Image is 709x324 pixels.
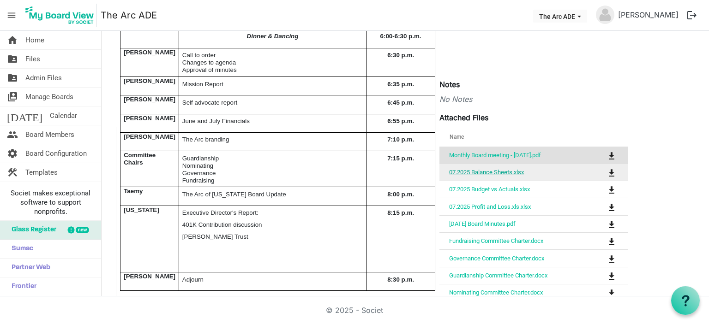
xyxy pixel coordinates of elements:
a: Monthly Board meeting - [DATE].pdf [449,152,541,159]
span: 6:45 p.m. [387,99,414,106]
span: Board Members [25,125,74,144]
span: Changes to agenda [182,59,236,66]
span: 6:55 p.m. [387,118,414,124]
button: logout [682,6,702,25]
span: 6:35 p.m. [387,81,414,88]
span: Approval of minutes [182,66,237,73]
button: Download [605,235,618,247]
a: 07.2025 Balance Sheets.xlsx [449,169,524,176]
button: Download [605,252,618,265]
td: 07.2025 Profit and Loss.xls.xlsx is template cell column header Name [439,198,570,215]
td: Governance Committee Charter.docx is template cell column header Name [439,249,570,266]
td: 06.18.2025 Board Minutes.pdf is template cell column header Name [439,215,570,232]
label: Notes [439,79,460,90]
td: Nominating Committee Charter.docx is template cell column header Name [439,284,570,301]
span: Templates [25,163,58,182]
span: Name [450,134,464,140]
td: is Command column column header [570,267,628,284]
span: Files [25,50,40,68]
span: Glass Register [7,221,56,239]
td: 07.2025 Balance Sheets.xlsx is template cell column header Name [439,164,570,181]
a: The Arc ADE [101,6,157,24]
span: switch_account [7,88,18,106]
td: is Command column column header [570,215,628,232]
span: Manage Boards [25,88,73,106]
span: menu [3,6,20,24]
td: is Command column column header [570,232,628,249]
a: Guardianship Committee Charter.docx [449,272,547,279]
span: Calendar [50,106,77,125]
a: © 2025 - Societ [326,306,383,315]
a: Nominating Committee Charter.docx [449,289,543,296]
span: June and July Financials [182,118,250,124]
img: My Board View Logo [23,4,97,27]
span: folder_shared [7,50,18,68]
span: [PERSON_NAME] [124,115,175,122]
td: is Command column column header [570,284,628,301]
span: 6:30 p.m. [387,52,414,59]
span: [PERSON_NAME] [124,96,175,103]
button: Download [605,200,618,213]
span: 6:00-6:30 p.m. [380,33,421,40]
button: The Arc ADE dropdownbutton [533,10,587,23]
td: Fundraising Committee Charter.docx is template cell column header Name [439,232,570,249]
a: [DATE] Board Minutes.pdf [449,220,516,227]
span: Societ makes exceptional software to support nonprofits. [4,189,97,216]
span: [PERSON_NAME] [124,77,175,84]
span: [DATE] [7,106,42,125]
label: Attached Files [439,112,488,123]
button: Download [605,183,618,196]
td: is Command column column header [570,249,628,266]
td: is Command column column header [570,181,628,198]
div: new [76,227,89,233]
span: Call to order [182,52,216,59]
button: Download [605,269,618,282]
span: Dinner & Dancing [247,33,299,40]
td: is Command column column header [570,198,628,215]
td: Monthly Board meeting - August 20, 2025.pdf is template cell column header Name [439,147,570,164]
img: no-profile-picture.svg [596,6,614,24]
a: Governance Committee Charter.docx [449,255,544,262]
a: Fundraising Committee Charter.docx [449,237,543,244]
span: [PERSON_NAME] [124,49,175,56]
span: Mission Report [182,81,223,88]
td: Guardianship Committee Charter.docx is template cell column header Name [439,267,570,284]
td: 07.2025 Budget vs Actuals.xlsx is template cell column header Name [439,181,570,198]
span: folder_shared [7,69,18,87]
button: Download [605,218,618,230]
span: Frontier [7,277,36,296]
td: is Command column column header [570,147,628,164]
span: Sumac [7,240,33,258]
div: No Notes [116,94,628,105]
span: settings [7,144,18,163]
span: Home [25,31,44,49]
a: [PERSON_NAME] [614,6,682,24]
a: 07.2025 Budget vs Actuals.xlsx [449,186,530,193]
span: people [7,125,18,144]
a: My Board View Logo [23,4,101,27]
span: Board Configuration [25,144,87,163]
span: home [7,31,18,49]
button: Download [605,166,618,179]
button: Download [605,286,618,299]
span: Partner Web [7,259,50,277]
span: construction [7,163,18,182]
a: 07.2025 Profit and Loss.xls.xlsx [449,203,531,210]
button: Download [605,149,618,162]
span: Admin Files [25,69,62,87]
td: is Command column column header [570,164,628,181]
span: Self advocate report [182,99,237,106]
